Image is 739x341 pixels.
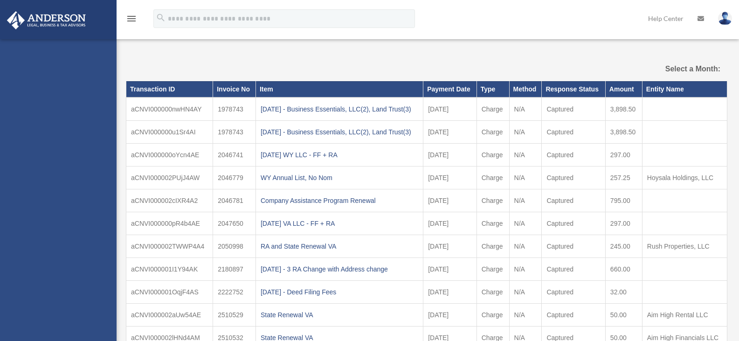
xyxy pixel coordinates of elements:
td: Captured [542,166,605,189]
td: Charge [477,235,509,257]
i: menu [126,13,137,24]
td: Charge [477,212,509,235]
td: aCNVI000002aUw54AE [126,303,213,326]
td: aCNVI000001I1Y94AK [126,257,213,280]
td: Captured [542,280,605,303]
td: N/A [509,120,542,143]
td: [DATE] [423,280,477,303]
td: aCNVI000000nwHN4AY [126,97,213,121]
td: N/A [509,166,542,189]
div: [DATE] - Business Essentials, LLC(2), Land Trust(3) [261,103,418,116]
img: User Pic [718,12,732,25]
td: aCNVI000000u1Sr4AI [126,120,213,143]
th: Payment Date [423,81,477,97]
div: WY Annual List, No Nom [261,171,418,184]
td: [DATE] [423,143,477,166]
td: N/A [509,303,542,326]
div: RA and State Renewal VA [261,240,418,253]
div: State Renewal VA [261,308,418,321]
td: Rush Properties, LLC [642,235,727,257]
td: aCNVI000002PUjJ4AW [126,166,213,189]
div: [DATE] VA LLC - FF + RA [261,217,418,230]
td: aCNVI000002TWWP4A4 [126,235,213,257]
div: [DATE] - 3 RA Change with Address change [261,263,418,276]
td: [DATE] [423,303,477,326]
td: Charge [477,189,509,212]
td: 2046781 [213,189,256,212]
td: N/A [509,280,542,303]
td: N/A [509,257,542,280]
div: [DATE] WY LLC - FF + RA [261,148,418,161]
div: Company Assistance Program Renewal [261,194,418,207]
td: aCNVI000002cIXR4A2 [126,189,213,212]
td: Charge [477,303,509,326]
td: Hoysala Holdings, LLC [642,166,727,189]
td: 50.00 [605,303,642,326]
th: Invoice No [213,81,256,97]
td: 1978743 [213,97,256,121]
td: Captured [542,303,605,326]
td: Aim High Rental LLC [642,303,727,326]
td: 2046779 [213,166,256,189]
td: N/A [509,97,542,121]
td: Charge [477,120,509,143]
td: N/A [509,212,542,235]
td: [DATE] [423,97,477,121]
th: Item [256,81,423,97]
td: 3,898.50 [605,97,642,121]
td: 2510529 [213,303,256,326]
td: 32.00 [605,280,642,303]
td: N/A [509,143,542,166]
td: [DATE] [423,235,477,257]
td: [DATE] [423,189,477,212]
td: 1978743 [213,120,256,143]
td: Charge [477,97,509,121]
th: Amount [605,81,642,97]
td: Captured [542,120,605,143]
td: aCNVI000000oYcn4AE [126,143,213,166]
td: [DATE] [423,166,477,189]
td: 297.00 [605,212,642,235]
td: Captured [542,189,605,212]
td: aCNVI000000pR4b4AE [126,212,213,235]
td: Charge [477,280,509,303]
div: [DATE] - Business Essentials, LLC(2), Land Trust(3) [261,125,418,139]
i: search [156,13,166,23]
td: 3,898.50 [605,120,642,143]
td: Captured [542,235,605,257]
td: Captured [542,97,605,121]
th: Method [509,81,542,97]
td: Captured [542,257,605,280]
th: Type [477,81,509,97]
td: N/A [509,235,542,257]
td: [DATE] [423,120,477,143]
a: menu [126,16,137,24]
td: [DATE] [423,212,477,235]
td: aCNVI000001OqjF4AS [126,280,213,303]
th: Transaction ID [126,81,213,97]
td: 2222752 [213,280,256,303]
td: Captured [542,212,605,235]
td: 795.00 [605,189,642,212]
td: 2050998 [213,235,256,257]
td: Captured [542,143,605,166]
td: Charge [477,257,509,280]
th: Entity Name [642,81,727,97]
td: 2046741 [213,143,256,166]
td: 245.00 [605,235,642,257]
div: [DATE] - Deed Filing Fees [261,285,418,299]
td: 257.25 [605,166,642,189]
td: 2180897 [213,257,256,280]
td: [DATE] [423,257,477,280]
th: Response Status [542,81,605,97]
img: Anderson Advisors Platinum Portal [4,11,89,29]
td: 660.00 [605,257,642,280]
td: Charge [477,166,509,189]
td: Charge [477,143,509,166]
td: N/A [509,189,542,212]
label: Select a Month: [634,63,720,76]
td: 297.00 [605,143,642,166]
td: 2047650 [213,212,256,235]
